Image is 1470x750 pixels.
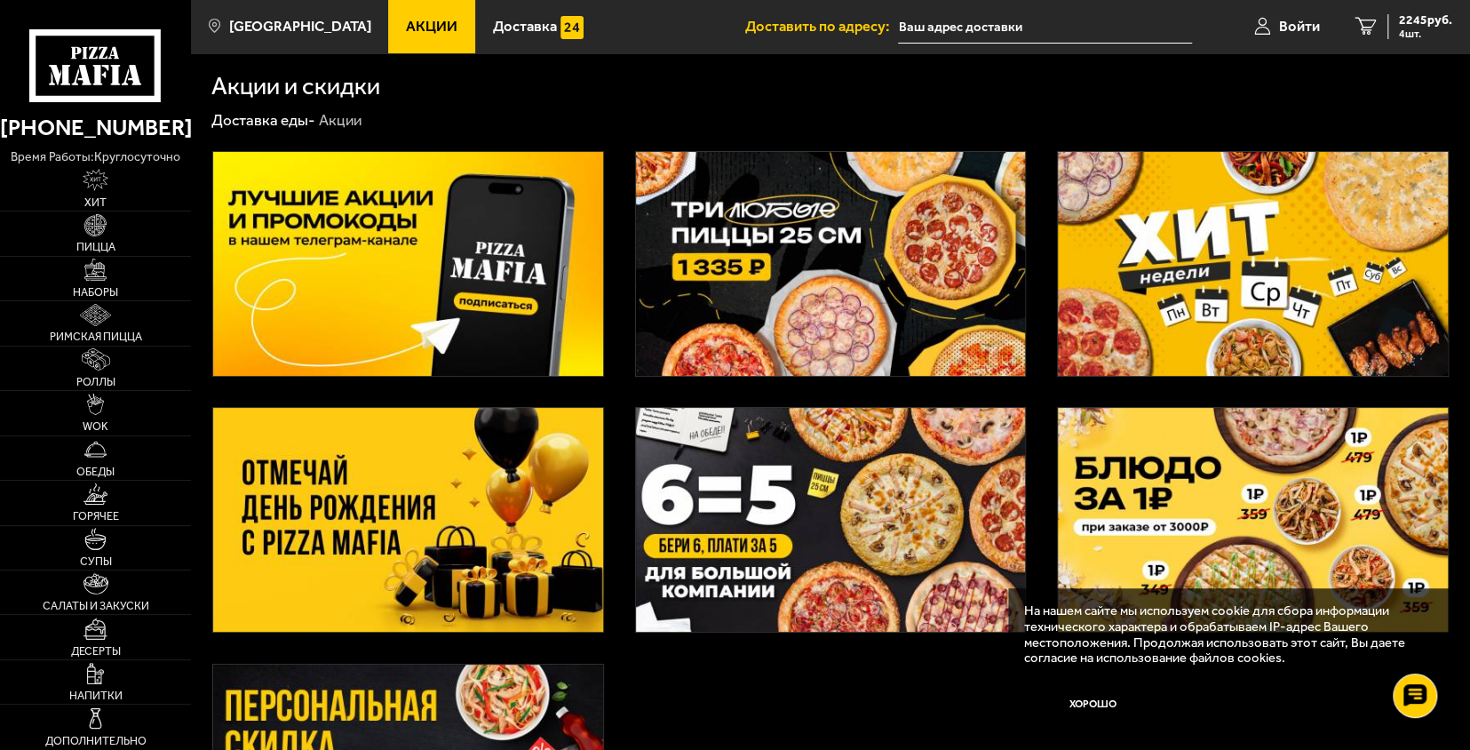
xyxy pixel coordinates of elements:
[69,690,123,702] span: Напитки
[1023,682,1161,728] button: Хорошо
[211,74,380,99] h1: Акции и скидки
[1399,14,1452,27] span: 2245 руб.
[83,421,108,433] span: WOK
[1399,28,1452,39] span: 4 шт.
[560,16,584,39] img: 15daf4d41897b9f0e9f617042186c801.svg
[45,736,147,747] span: Дополнительно
[84,197,107,209] span: Хит
[898,11,1192,44] input: Ваш адрес доставки
[76,467,115,478] span: Обеды
[211,111,315,129] a: Доставка еды-
[1279,20,1320,35] span: Войти
[80,556,112,568] span: Супы
[73,287,118,299] span: Наборы
[406,20,457,35] span: Акции
[43,601,149,612] span: Салаты и закуски
[1023,603,1423,666] p: На нашем сайте мы используем cookie для сбора информации технического характера и обрабатываем IP...
[76,377,115,388] span: Роллы
[71,646,121,658] span: Десерты
[228,20,370,35] span: [GEOGRAPHIC_DATA]
[73,511,119,523] span: Горячее
[76,242,115,253] span: Пицца
[319,110,362,130] div: Акции
[493,20,557,35] span: Доставка
[744,20,898,35] span: Доставить по адресу:
[50,331,142,343] span: Римская пицца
